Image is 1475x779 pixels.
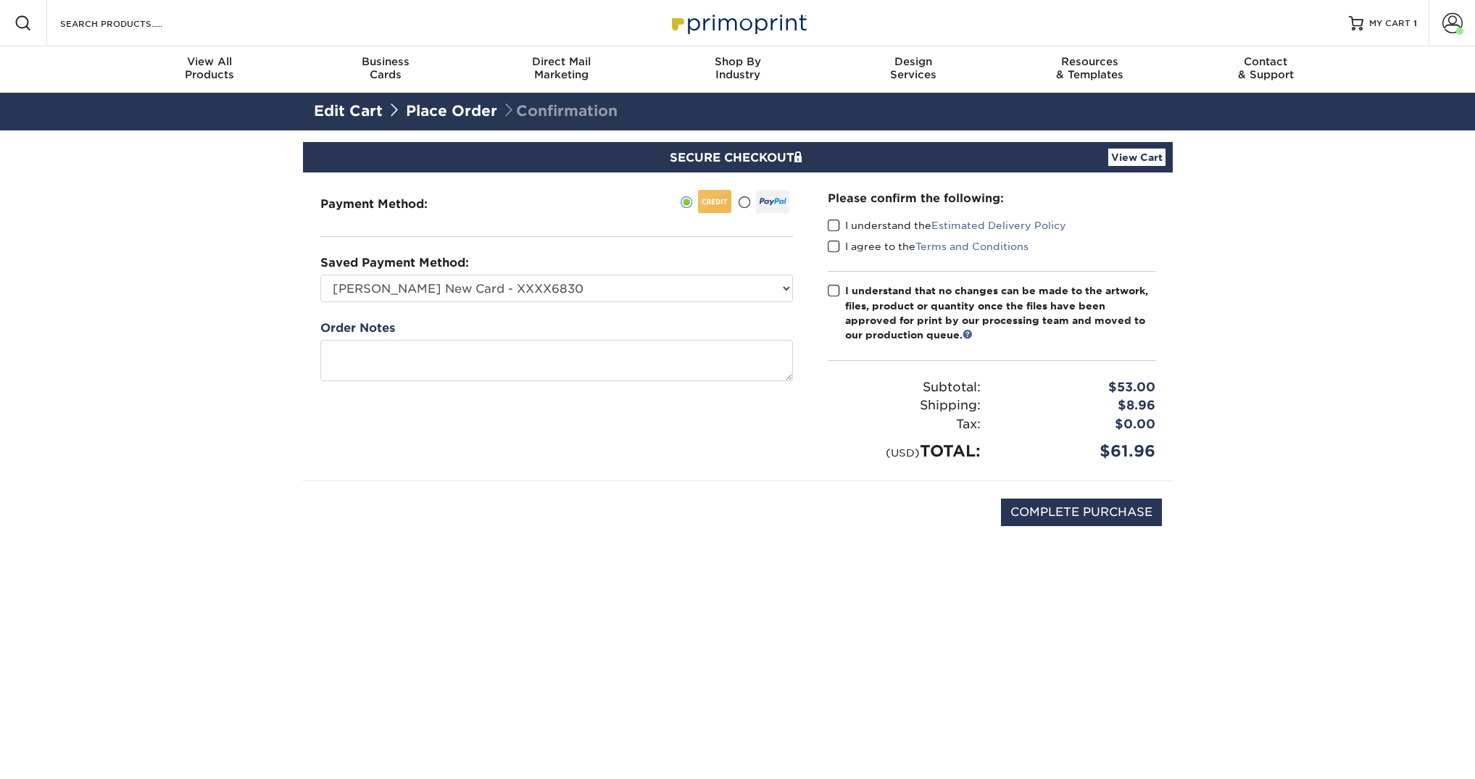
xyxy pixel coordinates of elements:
[473,46,649,93] a: Direct MailMarketing
[59,14,200,32] input: SEARCH PRODUCTS.....
[122,55,298,81] div: Products
[826,55,1002,68] span: Design
[1369,17,1410,30] span: MY CART
[1413,18,1417,28] span: 1
[122,46,298,93] a: View AllProducts
[817,439,992,463] div: TOTAL:
[1002,55,1178,81] div: & Templates
[1178,55,1354,81] div: & Support
[886,446,920,459] small: (USD)
[320,197,463,211] h3: Payment Method:
[473,55,649,81] div: Marketing
[1002,55,1178,68] span: Resources
[649,55,826,81] div: Industry
[297,46,473,93] a: BusinessCards
[1108,149,1166,166] a: View Cart
[817,396,992,415] div: Shipping:
[122,55,298,68] span: View All
[826,55,1002,81] div: Services
[297,55,473,81] div: Cards
[473,55,649,68] span: Direct Mail
[670,151,806,164] span: SECURE CHECKOUT
[665,7,810,38] img: Primoprint
[320,320,395,337] label: Order Notes
[297,55,473,68] span: Business
[817,415,992,434] div: Tax:
[817,378,992,397] div: Subtotal:
[931,220,1066,231] a: Estimated Delivery Policy
[992,396,1166,415] div: $8.96
[1178,55,1354,68] span: Contact
[1001,499,1162,526] input: COMPLETE PURCHASE
[1178,46,1354,93] a: Contact& Support
[314,102,383,120] a: Edit Cart
[992,378,1166,397] div: $53.00
[828,190,1155,207] div: Please confirm the following:
[406,102,497,120] a: Place Order
[826,46,1002,93] a: DesignServices
[992,415,1166,434] div: $0.00
[649,46,826,93] a: Shop ByIndustry
[915,241,1029,252] a: Terms and Conditions
[502,102,618,120] span: Confirmation
[845,283,1155,343] div: I understand that no changes can be made to the artwork, files, product or quantity once the file...
[1002,46,1178,93] a: Resources& Templates
[828,239,1029,254] label: I agree to the
[992,439,1166,463] div: $61.96
[320,254,469,272] label: Saved Payment Method:
[649,55,826,68] span: Shop By
[828,218,1066,233] label: I understand the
